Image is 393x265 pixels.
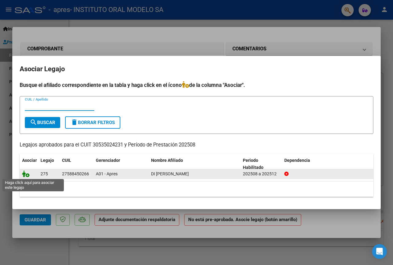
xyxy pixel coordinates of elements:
[240,154,282,174] datatable-header-cell: Periodo Habilitado
[284,158,310,163] span: Dependencia
[151,171,189,176] span: DI BARTOLO JAZMIN MIRELLA
[60,154,93,174] datatable-header-cell: CUIL
[71,119,78,126] mat-icon: delete
[25,117,60,128] button: Buscar
[62,170,89,177] div: 27588450266
[20,154,38,174] datatable-header-cell: Asociar
[20,181,373,197] div: 1 registros
[30,119,37,126] mat-icon: search
[149,154,240,174] datatable-header-cell: Nombre Afiliado
[282,154,374,174] datatable-header-cell: Dependencia
[20,63,373,75] h2: Asociar Legajo
[372,244,387,259] div: Open Intercom Messenger
[243,158,263,170] span: Periodo Habilitado
[38,154,60,174] datatable-header-cell: Legajo
[243,170,279,177] div: 202508 a 202512
[20,141,373,149] p: Legajos aprobados para el CUIT 30535024231 y Período de Prestación 202508
[93,154,149,174] datatable-header-cell: Gerenciador
[30,120,55,125] span: Buscar
[22,158,37,163] span: Asociar
[20,81,373,89] h4: Busque el afiliado correspondiente en la tabla y haga click en el ícono de la columna "Asociar".
[151,158,183,163] span: Nombre Afiliado
[65,116,120,129] button: Borrar Filtros
[96,171,118,176] span: A01 - Apres
[96,158,120,163] span: Gerenciador
[71,120,115,125] span: Borrar Filtros
[41,158,54,163] span: Legajo
[41,171,48,176] span: 275
[62,158,71,163] span: CUIL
